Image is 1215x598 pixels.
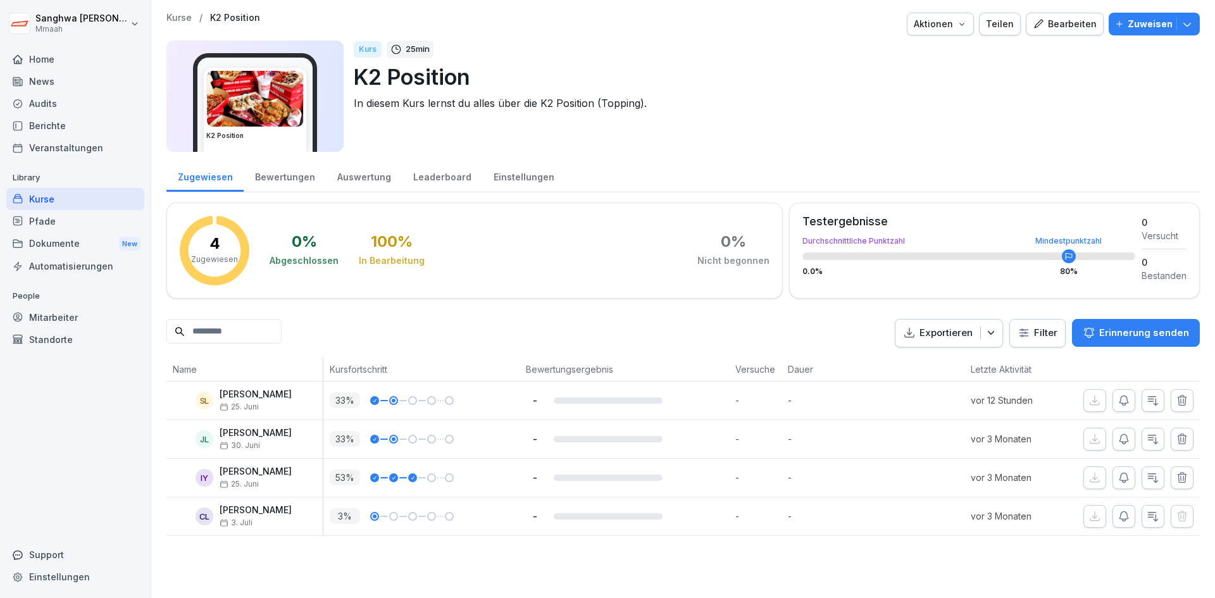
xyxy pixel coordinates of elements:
span: 30. Juni [220,441,260,450]
div: Dokumente [6,232,144,256]
div: 100 % [371,234,413,249]
div: Bearbeiten [1033,17,1097,31]
p: Library [6,168,144,188]
button: Exportieren [895,319,1003,347]
p: vor 12 Stunden [971,394,1062,407]
a: Home [6,48,144,70]
div: 80 % [1060,268,1078,275]
div: 0 [1142,256,1187,269]
img: dvtkicknuh13j361h34rdfat.png [207,71,303,127]
h3: K2 Position [206,131,304,140]
button: Erinnerung senden [1072,319,1200,347]
p: - [526,471,544,483]
button: Bearbeiten [1026,13,1104,35]
div: Teilen [986,17,1014,31]
div: CL [196,508,213,525]
p: 25 min [406,43,430,56]
a: Leaderboard [402,159,482,192]
a: Zugewiesen [166,159,244,192]
p: [PERSON_NAME] [220,428,292,439]
button: Zuweisen [1109,13,1200,35]
p: In diesem Kurs lernst du alles über die K2 Position (Topping). [354,96,1190,111]
a: Bewertungen [244,159,326,192]
p: - [526,433,544,445]
p: Zuweisen [1128,17,1173,31]
a: Automatisierungen [6,255,144,277]
p: vor 3 Monaten [971,509,1062,523]
div: IY [196,469,213,487]
div: Nicht begonnen [697,254,769,267]
div: Filter [1018,327,1057,339]
div: Aktionen [914,17,967,31]
a: Kurse [6,188,144,210]
a: Auswertung [326,159,402,192]
p: Exportieren [919,326,973,340]
p: - [788,432,847,445]
a: Pfade [6,210,144,232]
p: Sanghwa [PERSON_NAME] [35,13,128,24]
p: - [735,509,782,523]
a: Audits [6,92,144,115]
p: Bewertungsergebnis [526,363,723,376]
div: 0 % [721,234,746,249]
a: Berichte [6,115,144,137]
p: - [735,471,782,484]
p: - [788,471,847,484]
p: 53 % [330,470,360,485]
a: News [6,70,144,92]
a: Einstellungen [482,159,565,192]
div: New [119,237,140,251]
p: Kurse [166,13,192,23]
p: [PERSON_NAME] [220,466,292,477]
div: Versucht [1142,229,1187,242]
p: [PERSON_NAME] [220,389,292,400]
div: Abgeschlossen [270,254,339,267]
div: Testergebnisse [802,216,1135,227]
a: DokumenteNew [6,232,144,256]
button: Filter [1010,320,1065,347]
p: - [735,432,782,445]
p: Versuche [735,363,775,376]
p: vor 3 Monaten [971,432,1062,445]
div: 0.0 % [802,268,1135,275]
div: Durchschnittliche Punktzahl [802,237,1135,245]
div: 0 [1142,216,1187,229]
p: - [526,510,544,522]
a: Veranstaltungen [6,137,144,159]
a: Mitarbeiter [6,306,144,328]
span: 25. Juni [220,402,259,411]
div: Mindestpunktzahl [1035,237,1102,245]
a: K2 Position [210,13,260,23]
p: 4 [209,236,220,251]
p: / [199,13,202,23]
div: Bestanden [1142,269,1187,282]
button: Teilen [979,13,1021,35]
div: 0 % [292,234,317,249]
p: 33 % [330,431,360,447]
p: People [6,286,144,306]
p: Mmaah [35,25,128,34]
p: vor 3 Monaten [971,471,1062,484]
p: Erinnerung senden [1099,326,1189,340]
button: Aktionen [907,13,974,35]
p: - [735,394,782,407]
div: Einstellungen [6,566,144,588]
div: Standorte [6,328,144,351]
div: JL [196,430,213,448]
p: - [788,394,847,407]
div: Kurs [354,41,382,58]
